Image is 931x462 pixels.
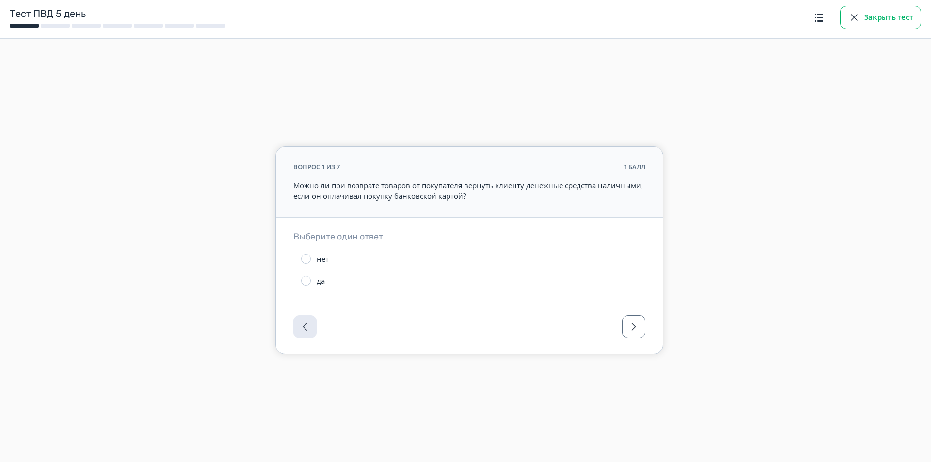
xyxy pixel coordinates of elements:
[293,231,645,242] h3: Выберите один ответ
[293,162,340,172] div: вопрос 1 из 7
[10,7,776,20] h1: Тест ПВД 5 день
[317,254,329,264] div: нет
[317,276,325,286] div: да
[624,162,645,172] div: 1 балл
[840,6,921,29] button: Закрыть тест
[293,180,645,202] p: Можно ли при возврате товаров от покупателя вернуть клиенту денежные средства наличными, если он ...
